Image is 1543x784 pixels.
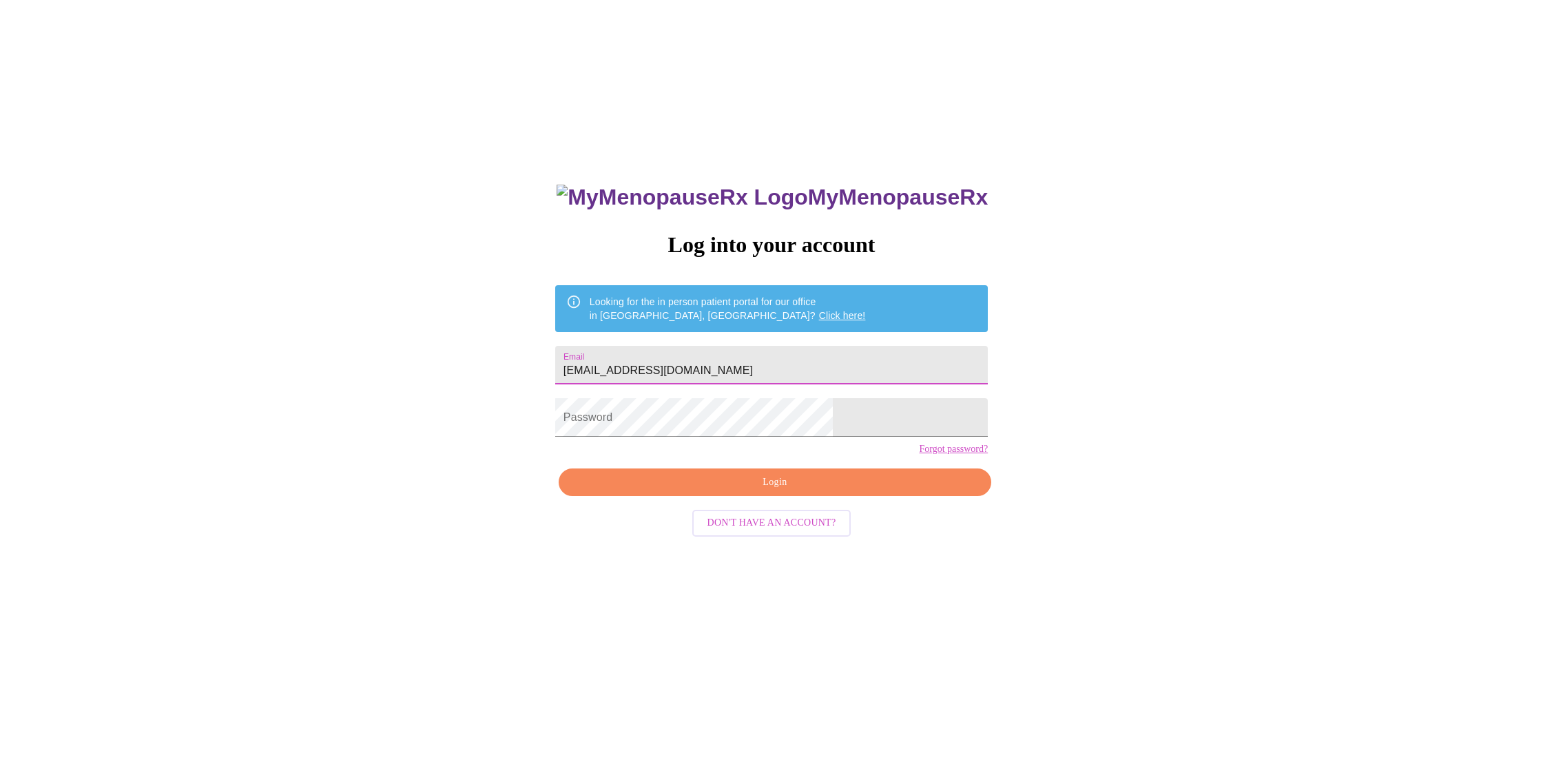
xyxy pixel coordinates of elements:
a: Don't have an account? [689,516,855,528]
button: Don't have an account? [692,510,851,537]
img: MyMenopauseRx Logo [557,185,807,210]
a: Forgot password? [919,444,988,455]
span: Login [574,474,975,491]
span: Don't have an account? [707,515,836,532]
h3: Log into your account [555,232,988,258]
a: Click here! [819,310,866,321]
button: Login [559,468,991,497]
div: Looking for the in person patient portal for our office in [GEOGRAPHIC_DATA], [GEOGRAPHIC_DATA]? [590,289,866,328]
h3: MyMenopauseRx [557,185,988,210]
